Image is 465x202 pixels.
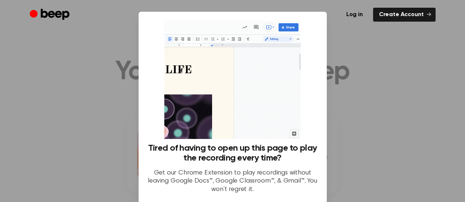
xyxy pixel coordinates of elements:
p: Get our Chrome Extension to play recordings without leaving Google Docs™, Google Classroom™, & Gm... [147,169,318,194]
img: Beep extension in action [164,21,301,139]
a: Log in [340,8,369,22]
a: Beep [30,8,71,22]
h3: Tired of having to open up this page to play the recording every time? [147,143,318,163]
a: Create Account [373,8,436,22]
